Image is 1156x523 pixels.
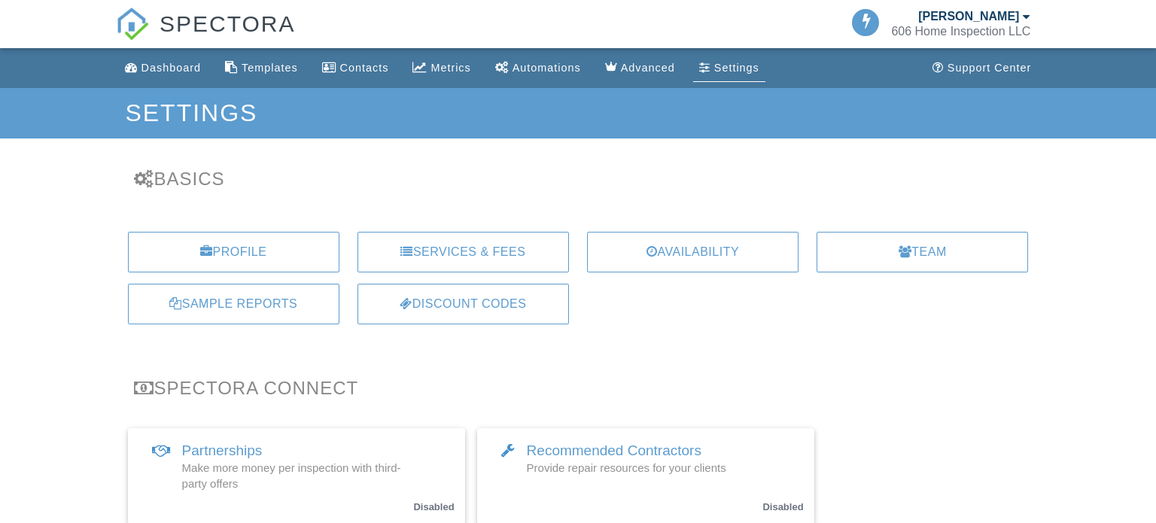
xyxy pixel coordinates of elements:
[762,501,803,512] small: Disabled
[918,9,1019,24] div: [PERSON_NAME]
[128,232,339,272] a: Profile
[817,232,1028,272] a: Team
[413,501,454,512] small: Disabled
[948,62,1032,74] div: Support Center
[489,54,587,82] a: Automations (Basic)
[527,461,726,474] span: Provide repair resources for your clients
[128,284,339,324] a: Sample Reports
[119,54,207,82] a: Dashboard
[406,54,476,82] a: Metrics
[430,62,470,74] div: Metrics
[527,442,701,458] span: Recommended Contractors
[891,24,1030,39] div: 606 Home Inspection LLC
[926,54,1038,82] a: Support Center
[160,8,296,39] span: SPECTORA
[134,169,1023,189] h3: Basics
[116,23,296,50] a: SPECTORA
[714,62,759,74] div: Settings
[693,54,765,82] a: Settings
[125,100,1030,126] h1: Settings
[357,232,569,272] a: Services & Fees
[219,54,304,82] a: Templates
[182,442,263,458] span: Partnerships
[116,8,149,41] img: The Best Home Inspection Software - Spectora
[340,62,389,74] div: Contacts
[316,54,395,82] a: Contacts
[141,62,201,74] div: Dashboard
[513,62,581,74] div: Automations
[587,232,799,272] a: Availability
[182,461,401,490] span: Make more money per inspection with third-party offers
[134,378,1023,398] h3: Spectora Connect
[621,62,675,74] div: Advanced
[599,54,681,82] a: Advanced
[242,62,298,74] div: Templates
[357,284,569,324] a: Discount Codes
